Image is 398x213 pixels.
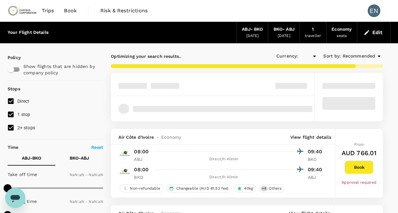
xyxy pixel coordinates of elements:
[8,29,48,36] div: Your Flight Details
[111,53,247,59] p: Optimizing your search results..
[261,186,268,191] span: + 4
[354,142,364,147] span: From
[362,27,385,38] button: Edit
[305,33,321,39] div: traveller
[100,7,148,15] span: Risk & Restrictions
[17,125,35,130] span: 2+ stops
[70,199,103,204] span: NaN:aN - NaN:aN
[242,186,256,191] span: 40kg
[154,134,161,140] span: -
[166,184,231,192] div: Changeable (AUD 81.53 fee)
[134,166,148,173] p: 08:00
[8,144,19,150] p: Time
[8,171,37,178] p: Take off time
[342,148,377,158] h6: AUD 766.01
[8,198,37,204] p: Landing time
[308,156,324,162] p: BKO
[234,184,256,192] div: 40kg
[17,99,29,104] span: Direct
[276,53,298,60] span: Currency :
[134,174,150,180] p: BKO
[8,54,13,61] p: Policy
[342,180,376,185] span: Approval required
[127,186,163,191] span: Non-refundable
[368,4,380,17] div: EN
[5,188,25,208] iframe: Button to launch messaging window
[42,7,54,15] span: Trips
[91,144,104,150] p: Reset
[70,155,89,161] p: BKO - ABJ
[332,26,352,33] div: Economy
[174,186,231,191] span: Changeable (AUD 81.53 fee)
[342,53,375,60] span: Recommended
[8,4,37,18] img: Chrysos Corporation
[278,33,290,39] div: [DATE]
[22,155,41,161] p: ABJ - BKO
[154,156,294,162] div: Direct , 1h 40min
[312,26,314,33] div: 1
[134,156,150,162] p: ABJ
[23,63,99,76] p: Show flights that are hidden by company policy
[120,184,163,192] div: Non-refundable
[273,26,294,33] div: BKO - ABJ
[308,166,324,173] p: 09:40
[8,86,20,91] strong: Stops
[308,148,324,155] p: 09:40
[64,7,77,15] span: Book
[134,148,148,155] p: 08:00
[17,112,30,117] span: 1 stop
[310,52,319,61] button: Open
[323,53,341,60] span: Sort by :
[344,161,373,174] button: Book
[118,148,131,160] img: HF
[266,186,284,191] span: Others
[308,174,324,180] p: ABJ
[70,173,103,177] span: NaN:aN - NaN:aN
[118,134,154,140] span: Air Côte d'Ivoire
[259,184,284,192] div: +4Others
[154,174,294,180] div: Direct , 1h 40min
[290,134,331,140] p: View flight details
[246,33,259,39] div: [DATE]
[337,33,347,39] div: seats
[118,166,131,178] img: HF
[161,134,181,140] span: Economy
[242,26,263,33] div: ABJ - BKO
